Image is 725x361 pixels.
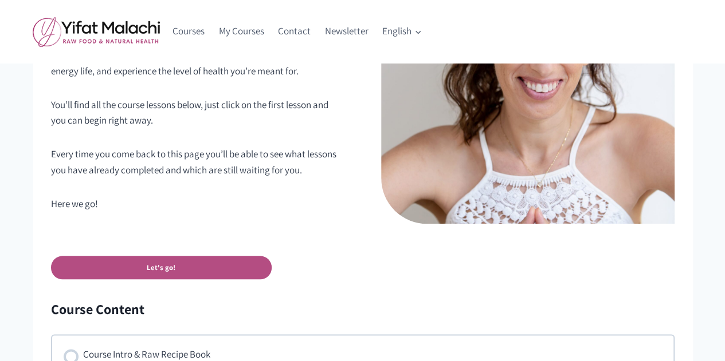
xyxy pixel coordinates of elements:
p: You’ll find all the course lessons below, just click on the first lesson and you can begin right ... [51,97,344,128]
a: Newsletter [318,18,375,45]
p: Every time you come back to this page you’ll be able to see what lessons you have already complet... [51,146,344,177]
p: Here we go! [51,196,344,212]
h2: Course Content [51,299,144,319]
nav: Primary [166,18,429,45]
a: Let's go! [51,256,272,279]
button: Child menu of English [375,18,429,45]
p: This is where your journey begins—to feel your full potential, enjoy a high-energy life, and expe... [51,48,344,79]
a: My Courses [211,18,271,45]
a: Contact [271,18,318,45]
img: yifat_logo41_en.png [33,17,160,47]
a: Courses [166,18,212,45]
